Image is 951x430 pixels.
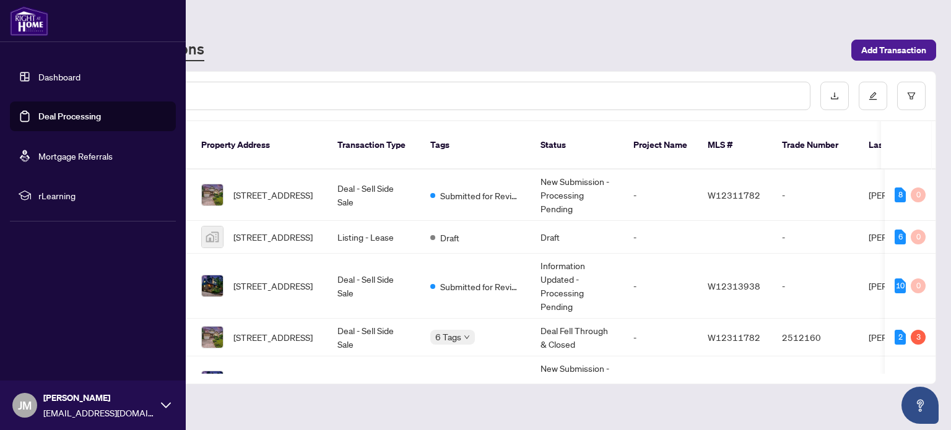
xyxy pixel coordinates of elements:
span: [STREET_ADDRESS] [233,188,313,202]
span: Submitted for Review [440,280,521,293]
th: Status [531,121,623,170]
span: filter [907,92,916,100]
td: - [623,356,698,408]
div: 2 [895,330,906,345]
span: [STREET_ADDRESS] [233,230,313,244]
button: edit [859,82,887,110]
div: 6 [895,230,906,244]
span: edit [869,92,877,100]
span: rLearning [38,189,167,202]
a: Deal Processing [38,111,101,122]
img: thumbnail-img [202,226,223,247]
td: Deal - Sell Side Sale [328,170,420,221]
td: - [623,254,698,319]
td: Deal - Sell Side Sale [328,254,420,319]
td: - [623,170,698,221]
a: Mortgage Referrals [38,150,113,161]
div: 0 [911,278,926,293]
td: - [772,170,859,221]
img: thumbnail-img [202,327,223,348]
button: download [820,82,849,110]
a: Dashboard [38,71,80,82]
td: - [623,221,698,254]
img: thumbnail-img [202,184,223,205]
div: 3 [911,330,926,345]
td: Deal Fell Through & Closed [531,319,623,356]
th: Project Name [623,121,698,170]
span: W12311782 [708,332,760,343]
img: thumbnail-img [202,371,223,392]
td: - [772,221,859,254]
td: - [772,356,859,408]
span: [PERSON_NAME] [43,391,155,405]
th: Tags [420,121,531,170]
td: 2512160 [772,319,859,356]
button: Open asap [901,387,939,424]
td: New Submission - Processing Pending [531,170,623,221]
div: 8 [895,187,906,202]
span: [STREET_ADDRESS] [233,330,313,344]
td: Information Updated - Processing Pending [531,254,623,319]
div: 10 [895,278,906,293]
span: 6 Tags [435,330,461,344]
span: JM [18,397,32,414]
img: logo [10,6,48,36]
th: Trade Number [772,121,859,170]
span: [STREET_ADDRESS] [233,279,313,293]
th: Transaction Type [328,121,420,170]
span: down [464,334,470,340]
td: Listing [328,356,420,408]
button: Add Transaction [851,40,936,61]
span: Add Transaction [861,40,926,60]
img: thumbnail-img [202,275,223,296]
td: Deal - Sell Side Sale [328,319,420,356]
span: W12311782 [708,189,760,200]
td: - [772,254,859,319]
td: New Submission - Processing Pending [531,356,623,408]
div: 0 [911,187,926,202]
div: 0 [911,230,926,244]
span: [EMAIL_ADDRESS][DOMAIN_NAME] [43,406,155,419]
span: Submitted for Review [440,189,521,202]
td: - [623,319,698,356]
span: download [830,92,839,100]
th: MLS # [698,121,772,170]
th: Property Address [191,121,328,170]
span: W12313938 [708,280,760,291]
td: Draft [531,221,623,254]
td: Listing - Lease [328,221,420,254]
button: filter [897,82,926,110]
span: Draft [440,231,459,244]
